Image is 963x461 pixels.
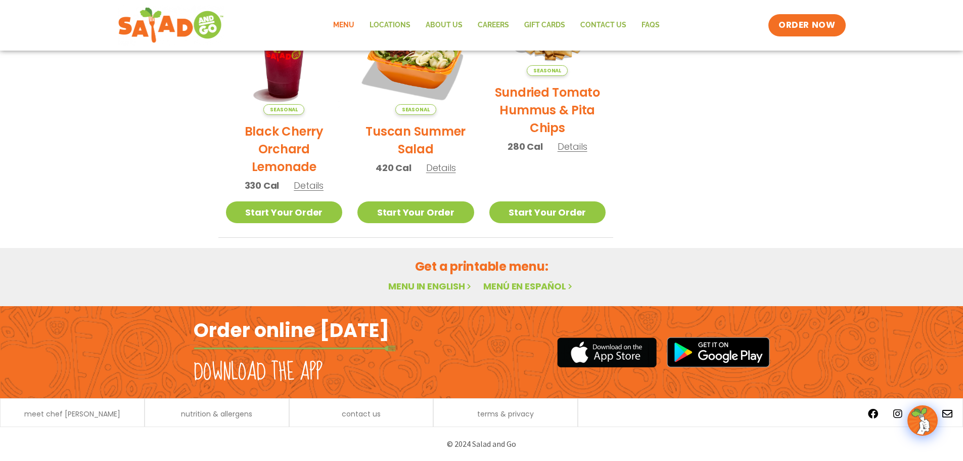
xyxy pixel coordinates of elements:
h2: Get a printable menu: [218,258,745,275]
img: fork [194,346,396,351]
span: ORDER NOW [778,19,835,31]
a: terms & privacy [477,410,534,417]
a: Contact Us [573,14,634,37]
span: 420 Cal [376,161,411,175]
a: GIFT CARDS [517,14,573,37]
h2: Order online [DATE] [194,318,389,343]
a: meet chef [PERSON_NAME] [24,410,120,417]
a: Careers [470,14,517,37]
a: About Us [418,14,470,37]
a: ORDER NOW [768,14,845,36]
span: Seasonal [527,65,568,76]
a: Start Your Order [357,201,474,223]
h2: Download the app [194,358,323,387]
a: Menu in English [388,280,473,292]
img: google_play [667,337,770,367]
h2: Tuscan Summer Salad [357,122,474,158]
a: contact us [342,410,381,417]
span: Details [294,179,324,192]
img: wpChatIcon [908,406,937,435]
span: 330 Cal [245,179,280,192]
span: Details [426,161,456,174]
a: Menu [326,14,362,37]
span: 280 Cal [508,140,543,153]
a: Start Your Order [226,201,343,223]
a: nutrition & allergens [181,410,252,417]
p: © 2024 Salad and Go [199,437,765,451]
img: new-SAG-logo-768×292 [118,5,224,46]
a: FAQs [634,14,667,37]
h2: Sundried Tomato Hummus & Pita Chips [489,83,606,137]
a: Menú en español [483,280,574,292]
h2: Black Cherry Orchard Lemonade [226,122,343,176]
a: Start Your Order [489,201,606,223]
nav: Menu [326,14,667,37]
span: Seasonal [395,104,436,115]
span: Seasonal [263,104,304,115]
span: Details [558,140,587,153]
a: Locations [362,14,418,37]
img: appstore [557,336,657,369]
